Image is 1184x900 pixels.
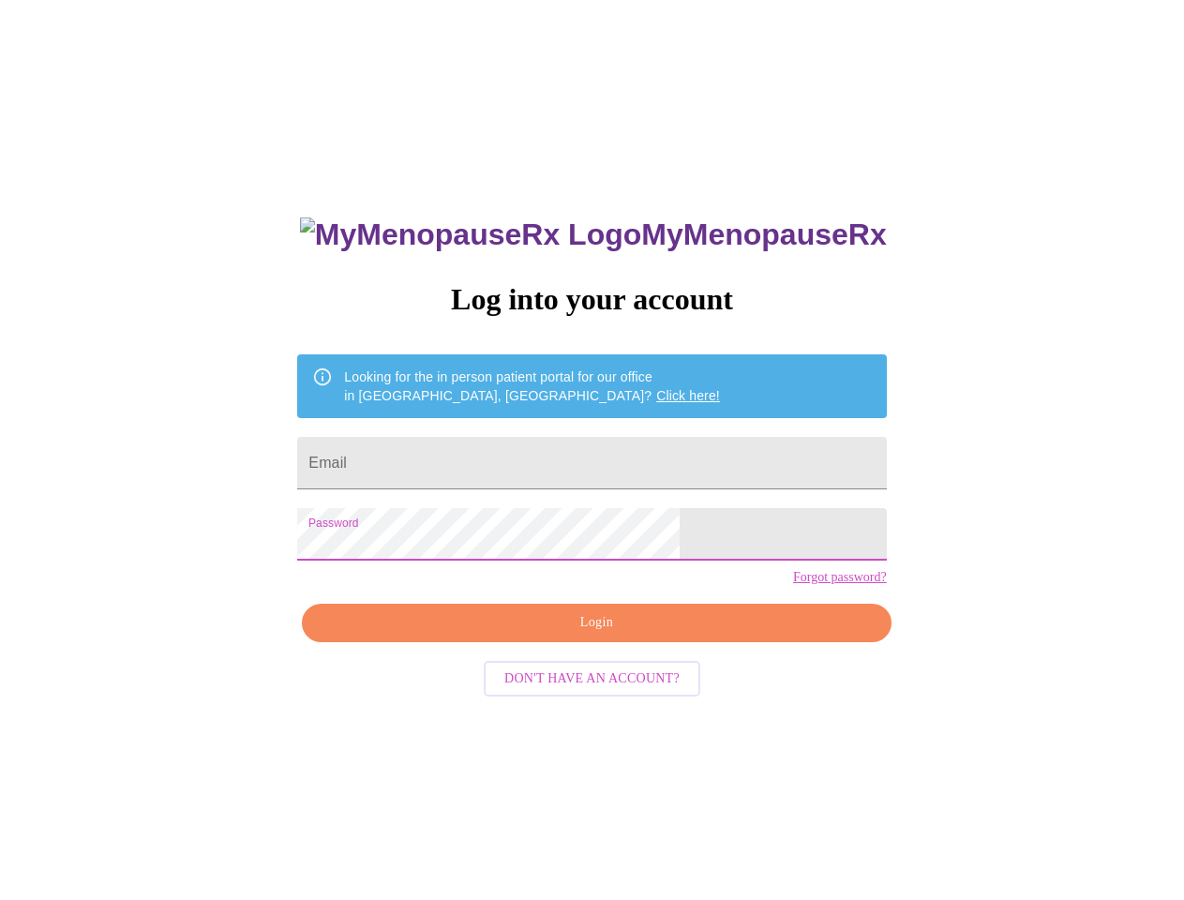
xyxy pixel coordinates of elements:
[300,217,641,252] img: MyMenopauseRx Logo
[656,388,720,403] a: Click here!
[793,570,887,585] a: Forgot password?
[344,360,720,412] div: Looking for the in person patient portal for our office in [GEOGRAPHIC_DATA], [GEOGRAPHIC_DATA]?
[504,667,680,691] span: Don't have an account?
[484,661,700,697] button: Don't have an account?
[302,604,891,642] button: Login
[479,668,705,684] a: Don't have an account?
[323,611,869,635] span: Login
[300,217,887,252] h3: MyMenopauseRx
[297,282,886,317] h3: Log into your account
